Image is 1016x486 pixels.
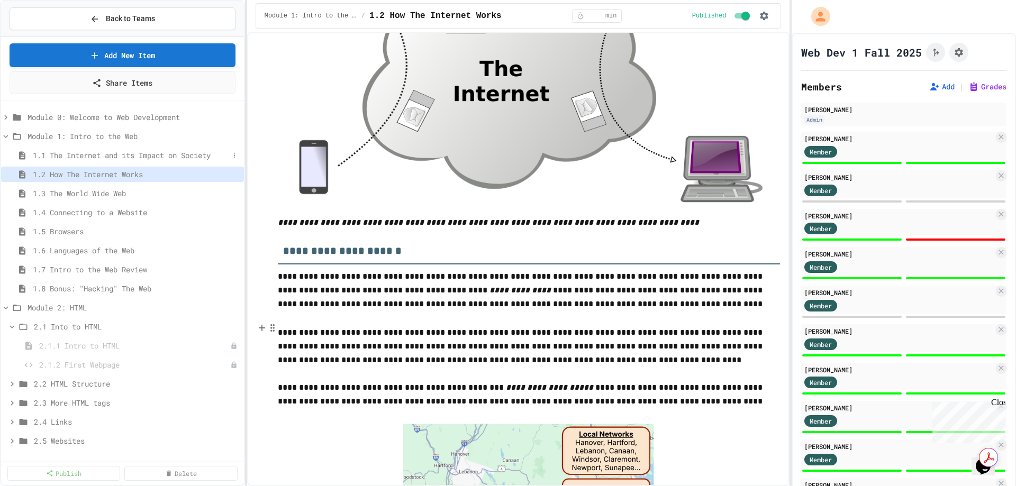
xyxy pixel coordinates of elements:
div: [PERSON_NAME] [804,105,1003,114]
button: Click to see fork details [926,43,945,62]
span: 2.2 HTML Structure [34,378,240,389]
span: 1.2 How The Internet Works [369,10,502,22]
h2: Members [801,79,842,94]
button: Assignment Settings [949,43,968,62]
div: [PERSON_NAME] [804,326,994,336]
a: Delete [124,466,237,481]
span: 1.6 Languages of the Web [33,245,240,256]
span: 1.1 The Internet and its Impact on Society [33,150,229,161]
div: Chat with us now!Close [4,4,73,67]
a: Add New Item [10,43,235,67]
span: 2.5 Websites [34,435,240,446]
span: Member [810,147,832,157]
span: Member [810,378,832,387]
span: Member [810,262,832,272]
div: Admin [804,115,824,124]
span: 1.7 Intro to the Web Review [33,264,240,275]
span: Back to Teams [106,13,155,24]
span: Member [810,416,832,426]
span: Module 2: HTML [28,302,240,313]
span: 1.2 How The Internet Works [33,169,240,180]
div: [PERSON_NAME] [804,249,994,259]
button: Back to Teams [10,7,235,30]
div: Unpublished [230,342,238,350]
span: Member [810,301,832,310]
button: Add [929,81,955,92]
iframe: chat widget [928,398,1005,443]
span: min [605,12,617,20]
div: [PERSON_NAME] [804,442,994,451]
div: [PERSON_NAME] [804,365,994,374]
span: Module 1: Intro to the Web [265,12,357,20]
span: 1.8 Bonus: "Hacking" The Web [33,283,240,294]
span: 2.6 Images [34,454,240,465]
span: Member [810,455,832,464]
div: [PERSON_NAME] [804,134,994,143]
span: Published [692,12,727,20]
div: [PERSON_NAME] [804,172,994,182]
span: 1.3 The World Wide Web [33,188,240,199]
a: Publish [7,466,120,481]
div: [PERSON_NAME] [804,211,994,221]
span: Member [810,186,832,195]
span: | [959,80,964,93]
div: My Account [800,4,833,29]
span: 1.4 Connecting to a Website [33,207,240,218]
div: Unpublished [230,361,238,369]
h1: Web Dev 1 Fall 2025 [801,45,922,60]
div: Content is published and visible to students [692,10,752,22]
span: 1.5 Browsers [33,226,240,237]
button: More options [229,150,240,161]
span: 2.1.2 First Webpage [39,359,230,370]
iframe: chat widget [972,444,1005,475]
span: Member [810,340,832,349]
span: 2.4 Links [34,416,240,427]
div: [PERSON_NAME] [804,403,994,412]
button: Grades [968,81,1006,92]
a: Share Items [10,71,235,94]
span: Member [810,224,832,233]
span: 2.1 Into to HTML [34,321,240,332]
div: [PERSON_NAME] [804,288,994,297]
span: Module 1: Intro to the Web [28,131,240,142]
span: Module 0: Welcome to Web Development [28,112,240,123]
span: / [361,12,365,20]
span: 2.1.1 Intro to HTML [39,340,230,351]
span: 2.3 More HTML tags [34,397,240,408]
